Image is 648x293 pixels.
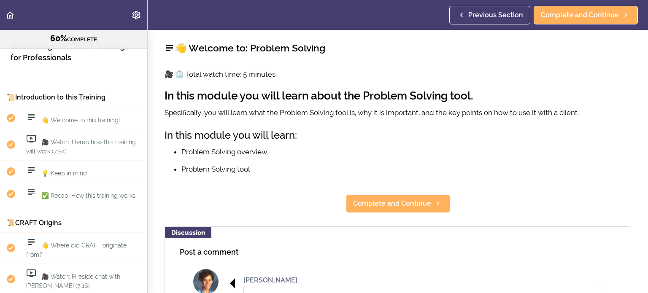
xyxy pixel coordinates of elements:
a: Complete and Continue [346,194,450,213]
li: Problem Solving overview [181,146,631,157]
div: Discussion [165,227,211,238]
svg: Back to course curriculum [5,10,15,20]
span: 🎥 Watch: Here's how this training will work (7:54) [26,139,136,155]
svg: Settings Menu [131,10,141,20]
span: 👋 Where did CRAFT originate from? [26,242,127,258]
span: Complete and Continue [541,10,619,20]
div: COMPLETE [11,33,137,44]
span: ✅ Recap: How this training works [41,192,135,199]
span: 💡 Keep in mind [41,170,87,177]
a: Previous Section [449,6,530,24]
h2: 👋 Welcome to: Problem Solving [165,41,631,55]
span: Previous Section [468,10,523,20]
a: Complete and Continue [534,6,638,24]
h4: Post a comment [180,248,616,256]
p: Specifically, you will learn what the Problem Solving tool is, why it is important, and the key p... [165,106,631,119]
h2: In this module you will learn about the Problem Solving tool. [165,90,631,102]
span: 60% [50,33,67,43]
div: [PERSON_NAME] [243,275,297,285]
li: Problem Solving tool [181,164,631,175]
p: 🎥 ⏲️ Total watch time: 5 minutes. [165,68,631,81]
span: 👋 Welcome to this training! [41,116,120,123]
h3: In this module you will learn: [165,128,631,142]
span: Complete and Continue [353,199,431,209]
span: 🎥 Watch: Fireside chat with [PERSON_NAME] (7:16) [26,273,120,289]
